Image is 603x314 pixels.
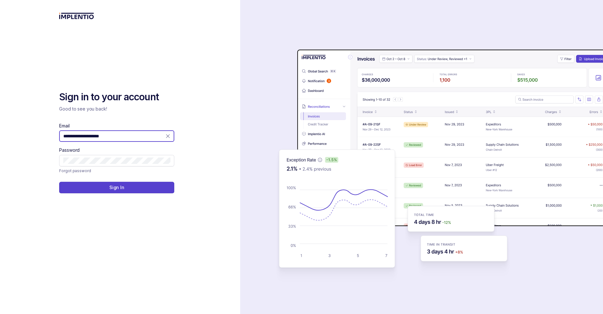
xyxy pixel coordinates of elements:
p: Sign In [109,184,124,191]
button: Sign In [59,182,174,193]
img: logo [59,13,94,19]
p: Good to see you back! [59,106,174,112]
h2: Sign in to your account [59,91,174,103]
label: Email [59,123,69,129]
a: Link Forgot password [59,168,91,174]
label: Password [59,147,80,153]
p: Forgot password [59,168,91,174]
